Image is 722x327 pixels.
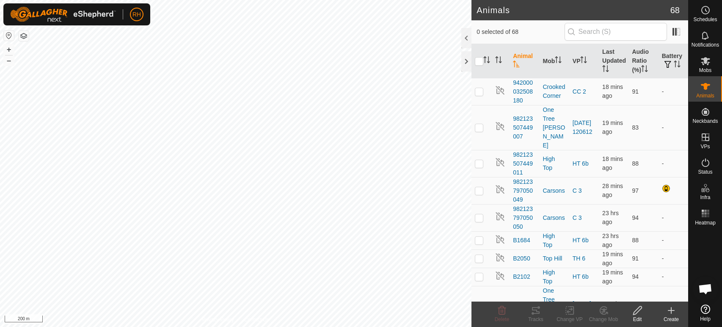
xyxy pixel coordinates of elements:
div: Top Hill [543,254,566,263]
span: 982123797050050 [513,205,536,231]
img: returning off [495,252,505,263]
button: Reset Map [4,30,14,41]
div: High Top [543,268,566,286]
p-sorticon: Activate to sort [674,62,681,69]
img: returning off [495,184,505,194]
input: Search (S) [565,23,667,41]
td: - [659,249,688,268]
span: 31 Aug 2025, 11:43 am [602,233,619,248]
p-sorticon: Activate to sort [495,58,502,64]
span: Delete [495,316,510,322]
button: Map Layers [19,31,29,41]
span: 68 [670,4,680,17]
th: Animal [510,44,539,78]
p-sorticon: Activate to sort [602,67,609,73]
th: Audio Ratio (%) [628,44,658,78]
span: Status [698,169,712,175]
p-sorticon: Activate to sort [513,62,520,69]
div: Tracks [519,316,553,323]
div: High Top [543,232,566,249]
td: - [659,231,688,249]
span: VPs [700,144,710,149]
span: 982123797050049 [513,177,536,204]
span: 91 [632,255,639,262]
a: [DATE] 120612 [573,300,592,316]
div: One Tree [PERSON_NAME] [543,105,566,150]
p-sorticon: Activate to sort [483,58,490,64]
div: High Top [543,155,566,172]
a: C 3 [573,214,582,221]
a: [DATE] 120612 [573,119,592,135]
span: 1 Sept 2025, 10:22 am [602,183,623,198]
span: B2050 [513,254,530,263]
span: 982123507449007 [513,114,536,141]
span: RH [132,10,141,19]
a: C 3 [573,187,582,194]
img: returning off [495,234,505,244]
a: HT 6b [573,273,589,280]
span: B1684 [513,236,530,245]
th: Battery [659,44,688,78]
a: Privacy Policy [202,316,234,324]
a: Help [689,301,722,325]
a: TH 6 [573,255,585,262]
th: VP [569,44,599,78]
span: Animals [696,93,714,98]
div: Edit [620,316,654,323]
td: - [659,105,688,150]
h2: Animals [477,5,670,15]
span: 97 [632,187,639,194]
span: 94 [632,214,639,221]
td: - [659,150,688,177]
span: 1 Sept 2025, 10:33 am [602,155,623,171]
span: B2102 [513,272,530,281]
span: Help [700,316,711,321]
span: Heatmap [695,220,716,225]
th: Last Updated [599,44,628,78]
img: returning off [495,271,505,281]
div: Carsons [543,213,566,222]
button: – [4,55,14,66]
a: Open chat [693,276,718,302]
span: 982123507449011 [513,150,536,177]
div: Crooked Corner [543,83,566,100]
span: 83 [632,124,639,131]
td: - [659,268,688,286]
span: 31 Aug 2025, 11:42 am [602,210,619,225]
td: - [659,204,688,231]
p-sorticon: Activate to sort [555,58,562,64]
span: 88 [632,160,639,167]
div: Create [654,316,688,323]
span: 0 selected of 68 [477,28,564,36]
span: Neckbands [692,119,718,124]
span: 1 Sept 2025, 10:33 am [602,83,623,99]
span: 1 Sept 2025, 10:32 am [602,269,623,285]
td: - [659,78,688,105]
span: 91 [632,88,639,95]
img: Gallagher Logo [10,7,116,22]
span: 88 [632,237,639,244]
span: Infra [700,195,710,200]
span: 94 [632,273,639,280]
img: returning off [495,157,505,167]
span: 942000032508180 [513,78,536,105]
img: returning off [495,121,505,131]
div: Change VP [553,316,587,323]
img: returning off [495,85,505,95]
div: Carsons [543,186,566,195]
button: + [4,44,14,55]
span: Schedules [693,17,717,22]
a: HT 6b [573,160,589,167]
span: Notifications [692,42,719,47]
p-sorticon: Activate to sort [641,67,648,73]
a: HT 6b [573,237,589,244]
div: Change Mob [587,316,620,323]
img: returning off [495,211,505,222]
span: 1 Sept 2025, 10:32 am [602,119,623,135]
span: 1 Sept 2025, 10:32 am [602,300,623,316]
span: 1 Sept 2025, 10:32 am [602,251,623,266]
a: CC 2 [573,88,586,95]
th: Mob [540,44,569,78]
span: Mobs [699,68,711,73]
a: Contact Us [244,316,269,324]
